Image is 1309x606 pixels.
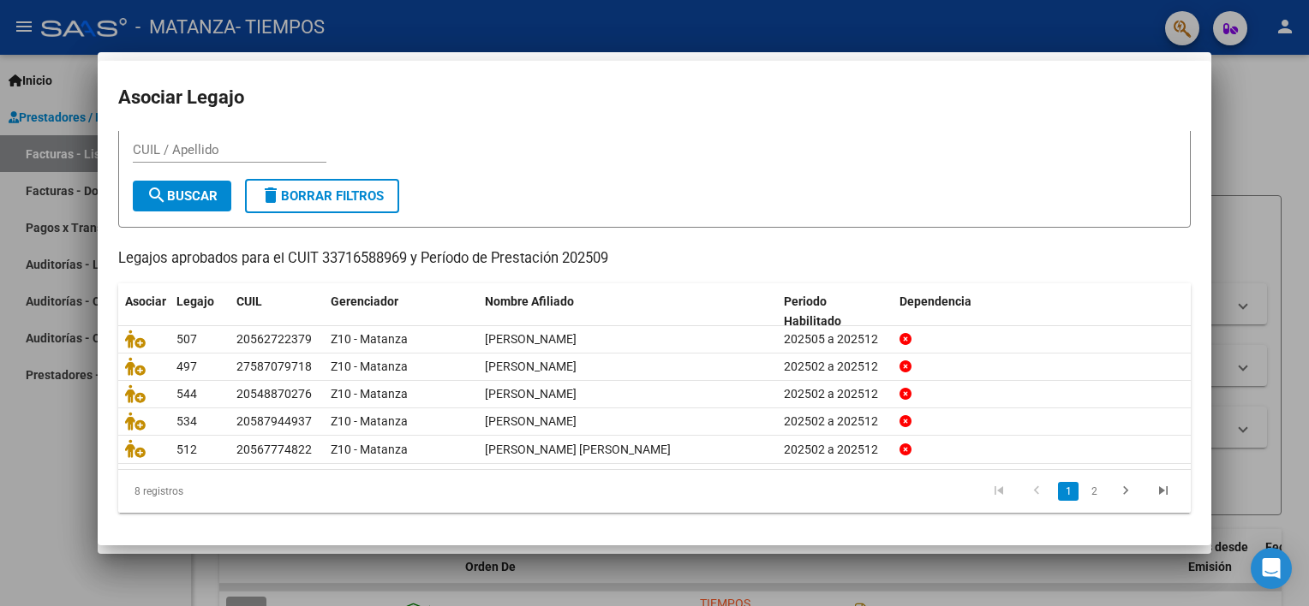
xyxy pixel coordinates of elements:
a: 2 [1084,482,1104,501]
datatable-header-cell: Legajo [170,283,230,340]
a: go to first page [983,482,1015,501]
span: Buscar [146,188,218,204]
span: Asociar [125,294,166,308]
span: CUIL [236,294,262,308]
a: go to previous page [1020,482,1053,501]
h2: Asociar Legajo [118,81,1191,114]
div: 202502 a 202512 [784,440,886,460]
button: Buscar [133,181,231,211]
div: 20587944937 [236,412,312,431]
a: go to last page [1147,482,1180,501]
span: Z10 - Matanza [331,387,408,401]
span: Z10 - Matanza [331,359,408,373]
div: 27587079718 [236,357,312,377]
span: MINNITI BENJAMIN [485,387,577,401]
datatable-header-cell: Dependencia [893,283,1192,340]
span: SILVEIRA RODRIGUEZ LIONEL RODRIGO FROIL [485,443,671,456]
div: 20562722379 [236,330,312,349]
button: Borrar Filtros [245,179,399,213]
datatable-header-cell: Asociar [118,283,170,340]
datatable-header-cell: Gerenciador [324,283,478,340]
div: 202502 a 202512 [784,412,886,431]
span: Periodo Habilitado [784,294,841,328]
mat-icon: search [146,185,167,205]
span: 497 [176,359,197,373]
datatable-header-cell: Periodo Habilitado [777,283,893,340]
li: page 2 [1081,477,1107,506]
span: OCON JUAN BAUTISTA [485,414,577,428]
span: Z10 - Matanza [331,332,408,346]
datatable-header-cell: CUIL [230,283,324,340]
span: Z10 - Matanza [331,443,408,456]
mat-icon: delete [260,185,281,205]
span: MOSTAFA DANTE JONAS [485,332,577,346]
span: 512 [176,443,197,456]
span: 507 [176,332,197,346]
span: Legajo [176,294,214,308]
a: go to next page [1109,482,1142,501]
div: 8 registros [118,470,330,513]
span: 544 [176,387,197,401]
div: 202505 a 202512 [784,330,886,349]
div: 20567774822 [236,440,312,460]
datatable-header-cell: Nombre Afiliado [478,283,777,340]
span: Nombre Afiliado [485,294,574,308]
li: page 1 [1055,477,1081,506]
a: 1 [1058,482,1079,501]
p: Legajos aprobados para el CUIT 33716588969 y Período de Prestación 202509 [118,248,1191,270]
div: 202502 a 202512 [784,384,886,404]
div: Open Intercom Messenger [1251,548,1292,589]
span: DELEON OLIVIA [485,359,577,373]
span: Borrar Filtros [260,188,384,204]
span: Z10 - Matanza [331,414,408,428]
span: 534 [176,414,197,428]
div: 202502 a 202512 [784,357,886,377]
div: 20548870276 [236,384,312,404]
span: Gerenciador [331,294,398,308]
span: Dependencia [900,294,971,308]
